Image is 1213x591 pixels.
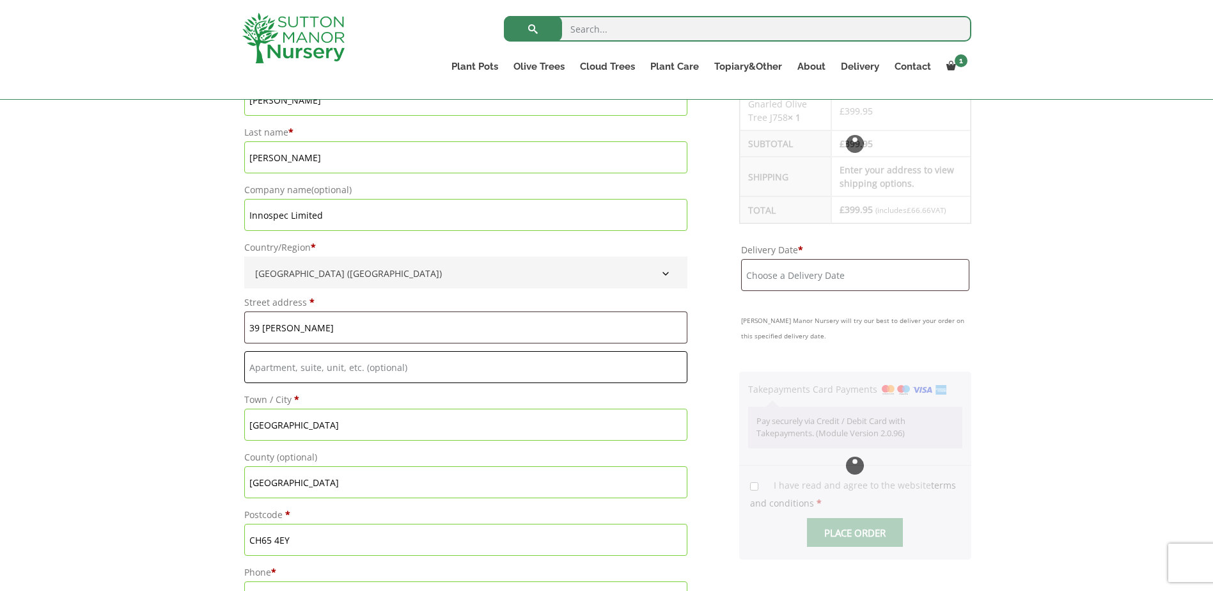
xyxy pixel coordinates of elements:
label: Street address [244,294,688,311]
span: United Kingdom (UK) [251,263,682,284]
a: Cloud Trees [572,58,643,75]
label: Phone [244,563,688,581]
label: Last name [244,123,688,141]
input: Choose a Delivery Date [741,259,969,291]
a: Plant Care [643,58,707,75]
a: Topiary&Other [707,58,790,75]
label: Postcode [244,506,688,524]
span: (optional) [311,184,352,196]
span: Country/Region [244,256,688,288]
input: House number and street name [244,311,688,343]
span: 1 [955,54,967,67]
input: Apartment, suite, unit, etc. (optional) [244,351,688,383]
label: Country/Region [244,239,688,256]
a: Olive Trees [506,58,572,75]
label: Company name [244,181,688,199]
abbr: required [798,244,803,256]
label: County [244,448,688,466]
label: Town / City [244,391,688,409]
a: Contact [887,58,939,75]
img: logo [242,13,345,63]
a: 1 [939,58,971,75]
input: Search... [504,16,971,42]
a: Plant Pots [444,58,506,75]
a: Delivery [833,58,887,75]
a: About [790,58,833,75]
label: Delivery Date [741,241,969,259]
small: [PERSON_NAME] Manor Nursery will try our best to deliver your order on this specified delivery date. [741,313,969,343]
span: (optional) [277,451,317,463]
